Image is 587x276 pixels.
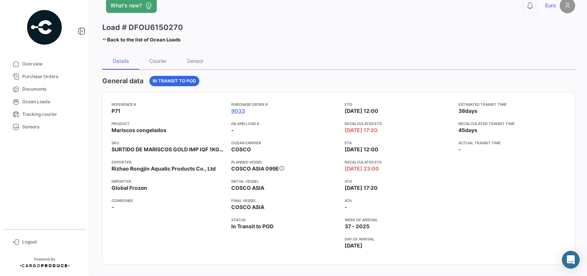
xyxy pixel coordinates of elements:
[112,165,216,172] span: Rizhao Rongjin Aquatic Products Co., Ltd
[345,236,452,242] app-card-info-title: Day of arrival
[6,108,83,121] a: Tracking courier
[102,76,143,86] h4: General data
[345,242,362,249] span: [DATE]
[102,34,180,45] a: Back to the list of Ocean Loads
[112,140,225,146] app-card-info-title: SKU
[22,111,80,118] span: Tracking courier
[458,121,566,127] app-card-info-title: Recalculated transit time
[112,121,225,127] app-card-info-title: Product
[112,178,225,184] app-card-info-title: Importer
[345,184,378,192] span: [DATE] 17:20
[6,95,83,108] a: Ocean Loads
[231,184,264,192] span: COSCO ASIA
[231,203,264,211] span: COSCO ASIA
[6,58,83,70] a: Overview
[187,58,203,64] div: Sensor
[112,198,225,203] app-card-info-title: Consignee
[149,58,167,64] div: Courier
[22,73,80,80] span: Purchase Orders
[345,165,379,172] span: [DATE] 23:00
[231,121,339,127] app-card-info-title: Inland Load #
[345,140,452,146] app-card-info-title: ETA
[465,108,477,114] span: days
[231,159,339,165] app-card-info-title: Planned vessel
[6,121,83,133] a: Sensors
[345,127,378,134] span: [DATE] 17:20
[231,107,245,115] a: 9033
[6,70,83,83] a: Purchase Orders
[345,223,369,230] span: 37 - 2025
[112,101,225,107] app-card-info-title: Reference #
[345,217,452,223] app-card-info-title: Week of arrival
[345,107,378,115] span: [DATE] 12:00
[231,146,251,153] span: COSCO
[231,223,273,230] span: In Transit to POD
[112,203,114,211] span: -
[345,178,452,184] app-card-info-title: ATD
[345,101,452,107] app-card-info-title: ETD
[22,98,80,105] span: Ocean Loads
[153,78,196,84] span: In Transit to POD
[231,198,339,203] app-card-info-title: Final Vessel
[102,22,183,33] h3: Load # DFOU6150270
[110,2,142,9] span: What's new?
[22,124,80,130] span: Sensors
[458,146,461,152] span: -
[458,127,465,133] span: 45
[465,127,477,133] span: days
[231,140,339,146] app-card-info-title: Ocean Carrier
[345,146,378,153] span: [DATE] 12:00
[113,58,129,64] div: Details
[26,9,63,46] img: powered-by.png
[345,198,452,203] app-card-info-title: ATA
[22,86,80,92] span: Documents
[112,184,147,192] span: Global Frozen
[231,127,234,134] span: -
[562,251,580,269] div: Abrir Intercom Messenger
[22,239,80,245] span: Logout
[231,217,339,223] app-card-info-title: Status
[112,159,225,165] app-card-info-title: Exporter
[112,107,120,115] span: P71
[458,101,566,107] app-card-info-title: Estimated transit time
[231,178,339,184] app-card-info-title: Initial Vessel
[458,140,566,146] app-card-info-title: Actual transit time
[6,83,83,95] a: Documents
[112,146,225,153] span: SURTIDO DE MARISCOS GOLD IMP IQF 1KGX10
[458,108,465,114] span: 38
[112,127,166,134] span: Mariscos congelados
[545,2,556,9] span: Euro
[345,121,452,127] app-card-info-title: Recalculated ETD
[22,61,80,67] span: Overview
[231,165,279,172] span: COSCO ASIA 099E
[345,159,452,165] app-card-info-title: Recalculated ETA
[345,203,347,211] span: -
[231,101,339,107] app-card-info-title: Purchase Order #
